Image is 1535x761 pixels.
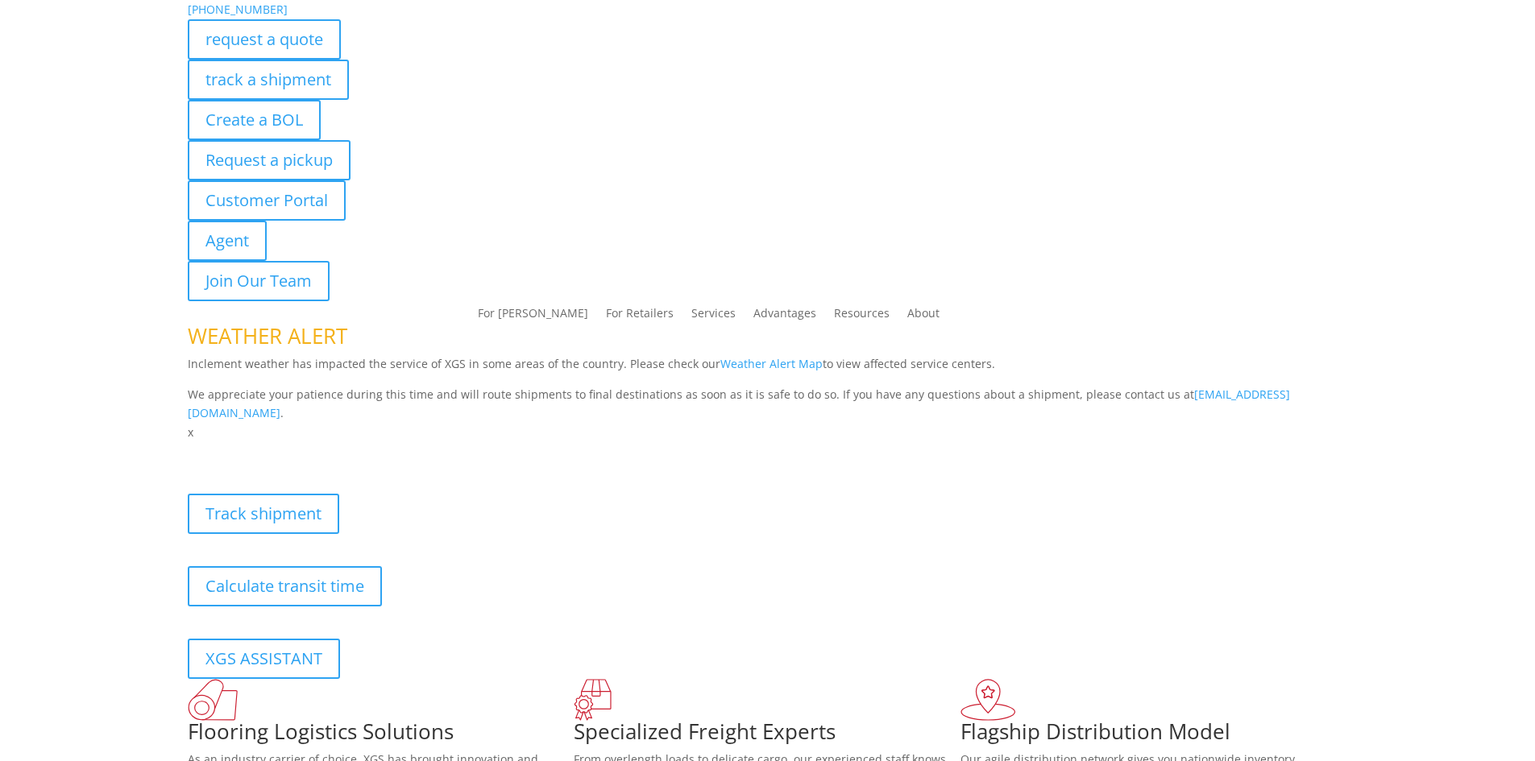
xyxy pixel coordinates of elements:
a: Customer Portal [188,180,346,221]
a: About [907,308,940,325]
span: WEATHER ALERT [188,321,347,350]
p: We appreciate your patience during this time and will route shipments to final destinations as so... [188,385,1348,424]
a: Join Our Team [188,261,330,301]
p: Inclement weather has impacted the service of XGS in some areas of the country. Please check our ... [188,354,1348,385]
a: Track shipment [188,494,339,534]
img: xgs-icon-flagship-distribution-model-red [960,679,1016,721]
p: x [188,423,1348,442]
a: Agent [188,221,267,261]
a: Request a pickup [188,140,351,180]
a: Calculate transit time [188,566,382,606]
a: Create a BOL [188,100,321,140]
a: track a shipment [188,60,349,100]
h1: Specialized Freight Experts [574,721,960,750]
h1: Flagship Distribution Model [960,721,1347,750]
a: XGS ASSISTANT [188,639,340,679]
img: xgs-icon-total-supply-chain-intelligence-red [188,679,238,721]
a: Services [691,308,736,325]
a: For Retailers [606,308,674,325]
a: For [PERSON_NAME] [478,308,588,325]
img: xgs-icon-focused-on-flooring-red [574,679,612,721]
a: Advantages [753,308,816,325]
a: request a quote [188,19,341,60]
a: [PHONE_NUMBER] [188,2,288,17]
h1: Flooring Logistics Solutions [188,721,575,750]
a: Weather Alert Map [720,356,823,371]
b: Visibility, transparency, and control for your entire supply chain. [188,445,547,460]
a: Resources [834,308,890,325]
